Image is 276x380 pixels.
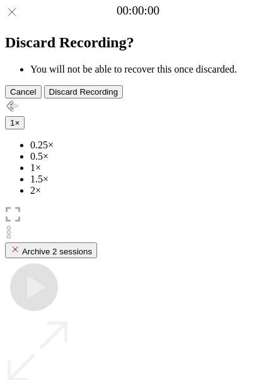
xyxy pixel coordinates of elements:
a: 00:00:00 [117,4,159,18]
li: 1× [30,162,271,174]
li: You will not be able to recover this once discarded. [30,64,271,75]
div: Archive 2 sessions [10,244,92,256]
button: Cancel [5,85,42,98]
h2: Discard Recording? [5,34,271,51]
li: 0.5× [30,151,271,162]
li: 1.5× [30,174,271,185]
button: Discard Recording [44,85,124,98]
li: 0.25× [30,140,271,151]
button: 1× [5,116,25,129]
button: Archive 2 sessions [5,242,97,258]
span: 1 [10,118,14,128]
li: 2× [30,185,271,196]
